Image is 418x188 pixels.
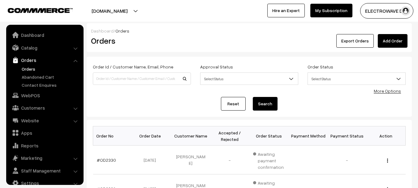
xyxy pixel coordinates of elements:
[8,8,73,13] img: COMMMERCE
[401,6,410,15] img: user
[200,73,298,84] span: Select Status
[91,28,407,34] div: /
[8,29,81,41] a: Dashboard
[253,97,278,111] button: Search
[8,90,81,101] a: WebPOS
[8,140,81,151] a: Reports
[308,63,333,70] label: Order Status
[221,97,246,111] a: Reset
[267,4,305,17] a: Hire an Expert
[288,126,327,146] th: Payment Method
[132,146,171,174] td: [DATE]
[97,157,116,163] a: #OD2330
[374,88,401,94] a: More Options
[8,152,81,164] a: Marketing
[70,3,149,19] button: [DOMAIN_NAME]
[360,3,413,19] button: ELECTROWAVE DE…
[8,55,81,66] a: Orders
[378,34,407,48] a: Add Order
[8,102,81,113] a: Customers
[327,126,366,146] th: Payment Status
[8,127,81,138] a: Apps
[8,6,62,14] a: COMMMERCE
[171,146,210,174] td: [PERSON_NAME]
[91,36,190,46] h2: Orders
[93,126,132,146] th: Order No
[91,28,114,33] a: Dashboard
[20,82,81,88] a: Contact Enquires
[93,63,173,70] label: Order Id / Customer Name, Email, Phone
[210,146,249,174] td: -
[115,28,129,33] span: Orders
[253,149,285,170] span: Awaiting payment confirmation
[336,34,374,48] button: Export Orders
[308,73,405,84] span: Select Status
[249,126,288,146] th: Order Status
[366,126,405,146] th: Action
[171,126,210,146] th: Customer Name
[387,159,388,163] img: Menu
[200,63,233,70] label: Approval Status
[210,126,249,146] th: Accepted / Rejected
[8,42,81,53] a: Catalog
[8,165,81,176] a: Staff Management
[308,72,406,85] span: Select Status
[93,72,191,85] input: Order Id / Customer Name / Customer Email / Customer Phone
[327,146,366,174] td: -
[20,74,81,80] a: Abandoned Cart
[310,4,352,17] a: My Subscription
[20,66,81,72] a: Orders
[8,115,81,126] a: Website
[200,72,298,85] span: Select Status
[132,126,171,146] th: Order Date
